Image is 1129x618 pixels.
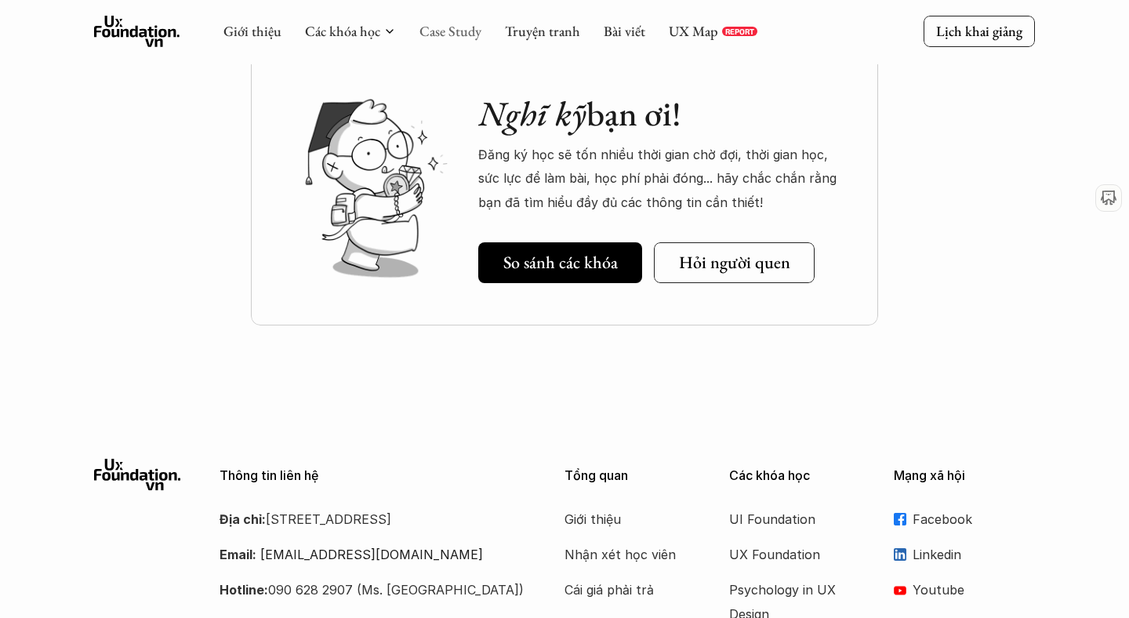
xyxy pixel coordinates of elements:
strong: Hotline: [220,582,268,598]
a: Cái giá phải trả [564,578,690,602]
a: Case Study [419,22,481,40]
p: Đăng ký học sẽ tốn nhiều thời gian chờ đợi, thời gian học, sức lực để làm bài, học phí phải đóng.... [478,143,847,214]
p: 090 628 2907 (Ms. [GEOGRAPHIC_DATA]) [220,578,525,602]
p: [STREET_ADDRESS] [220,507,525,531]
p: Các khóa học [729,468,870,483]
a: Giới thiệu [564,507,690,531]
p: Youtube [913,578,1035,602]
a: UI Foundation [729,507,855,531]
a: UX Foundation [729,543,855,566]
h5: Hỏi người quen [679,253,790,273]
a: REPORT [722,27,757,36]
a: Lịch khai giảng [924,16,1035,46]
p: Linkedin [913,543,1035,566]
p: Thông tin liên hệ [220,468,525,483]
a: [EMAIL_ADDRESS][DOMAIN_NAME] [260,547,483,562]
a: So sánh các khóa [478,242,642,283]
a: Facebook [894,507,1035,531]
p: Tổng quan [564,468,706,483]
a: Hỏi người quen [654,242,815,283]
a: Nhận xét học viên [564,543,690,566]
strong: Địa chỉ: [220,511,266,527]
a: Bài viết [604,22,645,40]
em: Nghĩ kỹ [478,91,586,136]
h2: bạn ơi! [478,93,847,135]
a: Truyện tranh [505,22,580,40]
p: Facebook [913,507,1035,531]
h5: So sánh các khóa [503,253,618,273]
p: Lịch khai giảng [936,22,1022,40]
a: Youtube [894,578,1035,602]
a: Linkedin [894,543,1035,566]
p: REPORT [725,27,754,36]
a: Giới thiệu [223,22,281,40]
strong: Email: [220,547,256,562]
a: UX Map [669,22,718,40]
a: Các khóa học [305,22,380,40]
p: Mạng xã hội [894,468,1035,483]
